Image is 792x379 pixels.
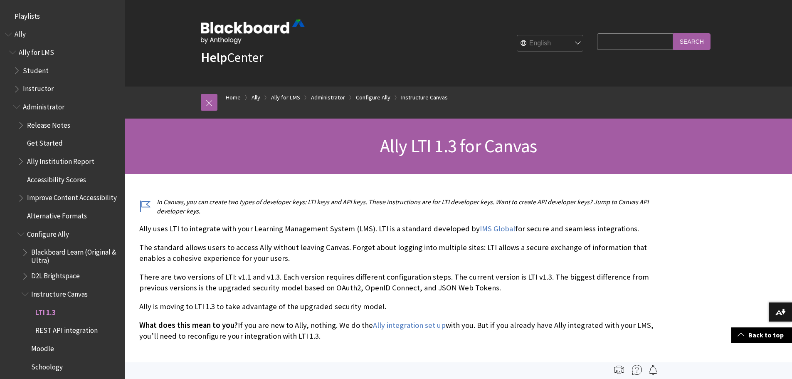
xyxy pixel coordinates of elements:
span: Get Started [27,136,63,148]
span: Ally LTI 1.3 for Canvas [380,134,537,157]
span: Instructor [23,82,54,93]
span: Moodle [31,342,54,353]
span: Instructure Canvas [31,287,88,298]
img: More help [632,365,642,375]
p: There are two versions of LTI: v1.1 and v1.3. Each version requires different configuration steps... [139,272,655,293]
a: Instructure Canvas [401,92,448,103]
span: Schoology [31,360,63,371]
span: Alternative Formats [27,209,87,220]
strong: Help [201,49,227,66]
nav: Book outline for Playlists [5,9,120,23]
span: D2L Brightspace [31,269,80,280]
p: If you are new to Ally, nothing. We do the with you. But if you already have Ally integrated with... [139,320,655,342]
input: Search [673,33,711,50]
span: Blackboard Learn (Original & Ultra) [31,245,119,265]
span: Student [23,64,49,75]
span: Configure Ally [27,227,69,238]
img: Print [614,365,624,375]
span: REST API integration [35,324,98,335]
select: Site Language Selector [517,35,584,52]
span: Ally [15,27,26,39]
a: HelpCenter [201,49,263,66]
a: Configure Ally [356,92,390,103]
a: IMS Global [480,224,515,234]
p: Ally uses LTI to integrate with your Learning Management System (LMS). LTI is a standard develope... [139,223,655,234]
a: Ally for LMS [271,92,300,103]
img: Blackboard by Anthology [201,20,305,44]
span: Accessibility Scores [27,173,86,184]
p: Ally is moving to LTI 1.3 to take advantage of the upgraded security model. [139,301,655,312]
a: Ally integration set up [373,320,446,330]
span: Administrator [23,100,64,111]
p: In Canvas, you can create two types of developer keys: LTI keys and API keys. These instructions ... [139,197,655,216]
a: Administrator [311,92,345,103]
img: Follow this page [648,365,658,375]
span: What does this mean to you? [139,320,238,330]
a: Ally [252,92,260,103]
span: Ally Institution Report [27,154,94,166]
span: Improve Content Accessibility [27,191,117,202]
span: Playlists [15,9,40,20]
a: Home [226,92,241,103]
p: The standard allows users to access Ally without leaving Canvas. Forget about logging into multip... [139,242,655,264]
span: LTI 1.3 [35,305,56,317]
span: Ally for LMS [19,45,54,57]
a: Back to top [731,327,792,343]
span: Release Notes [27,118,70,129]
